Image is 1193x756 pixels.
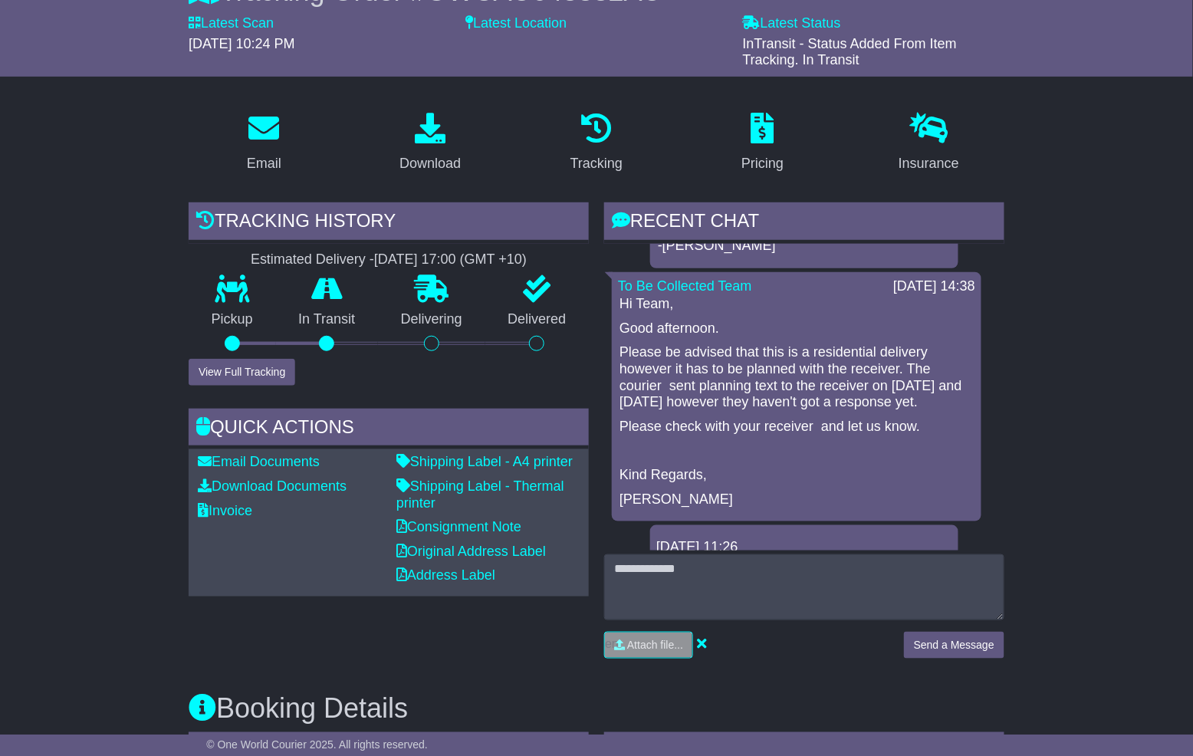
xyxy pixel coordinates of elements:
div: Insurance [899,153,959,174]
a: To Be Collected Team [618,278,752,294]
div: [DATE] 11:26 [656,539,952,556]
div: RECENT CHAT [604,202,1004,244]
a: Address Label [396,567,495,583]
div: Tracking [570,153,623,174]
div: Quick Actions [189,409,589,450]
p: Hi Team, [620,296,974,313]
button: View Full Tracking [189,359,295,386]
a: Pricing [731,107,794,179]
a: Email Documents [198,454,320,469]
div: Estimated Delivery - [189,251,589,268]
label: Latest Status [743,15,841,32]
p: Delivered [485,311,590,328]
div: [DATE] 14:38 [893,278,975,295]
span: [DATE] 10:24 PM [189,36,295,51]
label: Latest Scan [189,15,274,32]
div: Email [247,153,281,174]
a: Invoice [198,503,252,518]
span: © One World Courier 2025. All rights reserved. [206,738,428,751]
p: Please check with your receiver and let us know. [620,419,974,436]
div: [DATE] 17:00 (GMT +10) [374,251,527,268]
p: Please be advised that this is a residential delivery however it has to be planned with the recei... [620,344,974,410]
a: Consignment Note [396,519,521,534]
p: In Transit [276,311,379,328]
a: Download [389,107,471,179]
h3: Booking Details [189,693,1004,724]
a: Tracking [560,107,633,179]
a: Shipping Label - Thermal printer [396,478,564,511]
div: Tracking history [189,202,589,244]
p: -[PERSON_NAME] [658,238,951,255]
div: Pricing [741,153,784,174]
a: Original Address Label [396,544,546,559]
a: Download Documents [198,478,347,494]
a: Shipping Label - A4 printer [396,454,573,469]
div: Download [399,153,461,174]
p: [PERSON_NAME] [620,491,974,508]
p: Good afternoon. [620,320,974,337]
p: Pickup [189,311,276,328]
p: Delivering [378,311,485,328]
a: Email [237,107,291,179]
p: Kind Regards, [620,467,974,484]
label: Latest Location [465,15,567,32]
a: Insurance [889,107,969,179]
button: Send a Message [904,632,1004,659]
span: InTransit - Status Added From Item Tracking. In Transit [743,36,957,68]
